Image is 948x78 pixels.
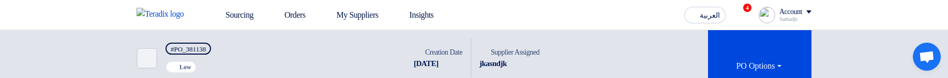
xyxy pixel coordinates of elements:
[262,4,314,27] a: Orders
[700,12,720,19] span: العربية
[387,4,442,27] a: Insights
[314,4,387,27] a: My Suppliers
[414,47,462,58] div: Creation Date
[171,46,206,53] div: #PO_381138
[736,60,783,72] div: PO Options
[479,47,539,58] div: Supplier Assigned
[684,7,726,23] button: العربية
[203,4,262,27] a: Sourcing
[779,16,811,22] div: Sadsadjs
[179,63,191,71] span: Low
[759,7,775,23] img: profile_test.png
[137,8,190,20] img: Teradix logo
[479,58,539,70] div: jkasndjk
[743,4,751,12] span: 4
[414,58,462,70] div: [DATE]
[779,8,802,17] div: Account
[913,43,941,71] div: Open chat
